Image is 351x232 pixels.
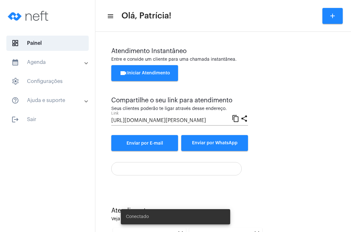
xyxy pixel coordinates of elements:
span: Conectado [126,214,149,220]
mat-icon: sidenav icon [11,97,19,104]
div: Atendimentos [111,207,335,214]
mat-panel-title: Ajuda e suporte [11,97,85,104]
span: Olá, Patrícia! [121,11,171,21]
img: logo-neft-novo-2.png [5,3,53,29]
span: Iniciar Atendimento [120,71,170,75]
div: Atendimento Instantâneo [111,48,335,55]
mat-icon: content_copy [232,114,239,122]
button: Enviar por WhatsApp [181,135,248,151]
mat-icon: sidenav icon [11,58,19,66]
mat-icon: share [240,114,248,122]
mat-panel-title: Agenda [11,58,85,66]
a: Enviar por E-mail [111,135,178,151]
mat-expansion-panel-header: sidenav iconAgenda [4,55,95,70]
div: Seus clientes poderão te ligar através desse endereço. [111,106,248,111]
span: Painel [6,36,89,51]
div: Entre e convide um cliente para uma chamada instantânea. [111,57,335,62]
mat-icon: videocam [120,69,127,77]
mat-icon: sidenav icon [107,12,113,20]
span: sidenav icon [11,78,19,85]
mat-icon: sidenav icon [11,116,19,123]
mat-icon: add [329,12,336,20]
button: Iniciar Atendimento [111,65,178,81]
div: Compartilhe o seu link para atendimento [111,97,248,104]
span: Sair [6,112,89,127]
span: Enviar por E-mail [127,141,163,146]
span: Configurações [6,74,89,89]
span: Enviar por WhatsApp [192,141,237,145]
mat-expansion-panel-header: sidenav iconAjuda e suporte [4,93,95,108]
span: sidenav icon [11,39,19,47]
div: Veja seus atendimentos em aberto. [111,217,335,222]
